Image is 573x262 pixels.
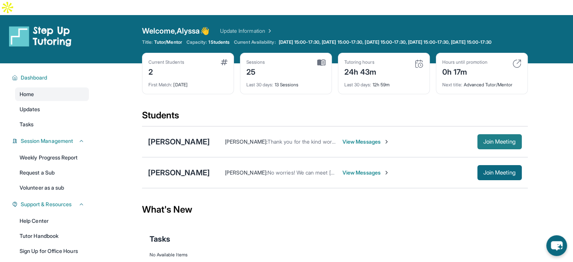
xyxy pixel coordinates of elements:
[512,59,521,68] img: card
[344,77,423,88] div: 12h 59m
[384,170,390,176] img: Chevron-Right
[15,214,89,228] a: Help Center
[15,103,89,116] a: Updates
[483,170,516,175] span: Join Meeting
[442,82,463,87] span: Next title :
[344,82,371,87] span: Last 30 days :
[317,59,325,66] img: card
[15,151,89,164] a: Weekly Progress Report
[246,65,265,77] div: 25
[15,244,89,258] a: Sign Up for Office Hours
[384,139,390,145] img: Chevron-Right
[442,77,521,88] div: Advanced Tutor/Mentor
[442,59,487,65] div: Hours until promotion
[208,39,229,45] span: 1 Students
[344,59,377,65] div: Tutoring hours
[150,252,520,258] div: No Available Items
[20,90,34,98] span: Home
[148,82,173,87] span: First Match :
[21,74,47,81] span: Dashboard
[279,39,492,45] span: [DATE] 15:00-17:30, [DATE] 15:00-17:30, [DATE] 15:00-17:30, [DATE] 15:00-17:30, [DATE] 15:00-17:30
[15,118,89,131] a: Tasks
[142,26,209,36] span: Welcome, Alyssa 👋
[15,181,89,195] a: Volunteer as a sub
[148,77,228,88] div: [DATE]
[142,193,528,226] div: What's New
[277,39,494,45] a: [DATE] 15:00-17:30, [DATE] 15:00-17:30, [DATE] 15:00-17:30, [DATE] 15:00-17:30, [DATE] 15:00-17:30
[21,201,72,208] span: Support & Resources
[225,138,267,145] span: [PERSON_NAME] :
[154,39,182,45] span: Tutor/Mentor
[9,26,72,47] img: logo
[234,39,275,45] span: Current Availability:
[18,74,84,81] button: Dashboard
[342,169,390,176] span: View Messages
[225,169,267,176] span: [PERSON_NAME] :
[20,121,34,128] span: Tasks
[546,235,567,256] button: chat-button
[15,166,89,179] a: Request a Sub
[148,59,184,65] div: Current Students
[15,87,89,101] a: Home
[148,136,210,147] div: [PERSON_NAME]
[186,39,207,45] span: Capacity:
[483,139,516,144] span: Join Meeting
[15,229,89,243] a: Tutor Handbook
[21,137,73,145] span: Session Management
[150,234,170,244] span: Tasks
[267,169,518,176] span: No worries! We can meet [DATE] but I will not be available the rest of the week. We can cancel fo...
[20,106,40,113] span: Updates
[142,39,153,45] span: Title:
[18,201,84,208] button: Support & Resources
[148,167,210,178] div: [PERSON_NAME]
[442,65,487,77] div: 0h 17m
[414,59,423,68] img: card
[246,59,265,65] div: Sessions
[142,109,528,126] div: Students
[148,65,184,77] div: 2
[265,27,273,35] img: Chevron Right
[477,134,522,149] button: Join Meeting
[18,137,84,145] button: Session Management
[246,77,325,88] div: 13 Sessions
[477,165,522,180] button: Join Meeting
[246,82,274,87] span: Last 30 days :
[220,27,273,35] a: Update Information
[342,138,390,146] span: View Messages
[344,65,377,77] div: 24h 43m
[221,59,228,65] img: card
